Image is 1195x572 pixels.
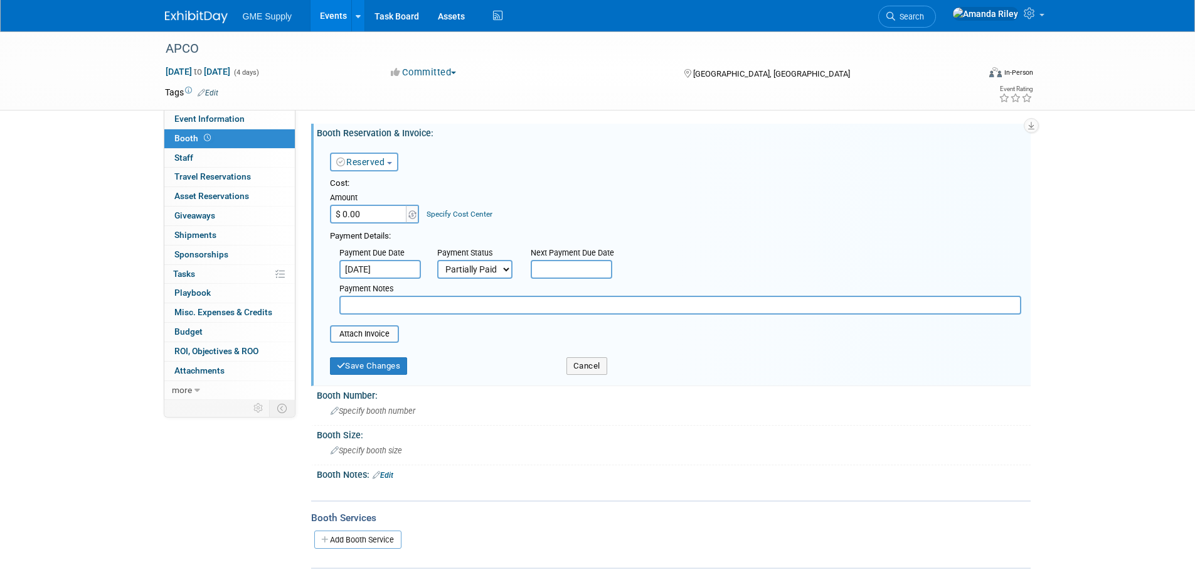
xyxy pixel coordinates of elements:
[174,191,249,201] span: Asset Reservations
[317,426,1031,441] div: Booth Size:
[174,307,272,317] span: Misc. Expenses & Credits
[164,381,295,400] a: more
[173,269,195,279] span: Tasks
[339,283,1021,296] div: Payment Notes
[161,38,960,60] div: APCO
[1004,68,1033,77] div: In-Person
[233,68,259,77] span: (4 days)
[373,471,393,480] a: Edit
[164,149,295,168] a: Staff
[317,124,1031,139] div: Booth Reservation & Invoice:
[386,66,461,79] button: Committed
[164,187,295,206] a: Asset Reservations
[269,400,295,416] td: Toggle Event Tabs
[164,323,295,342] a: Budget
[905,65,1034,84] div: Event Format
[174,288,211,298] span: Playbook
[566,357,607,375] button: Cancel
[164,284,295,303] a: Playbook
[164,362,295,380] a: Attachments
[330,192,421,205] div: Amount
[165,86,218,99] td: Tags
[164,303,295,322] a: Misc. Expenses & Credits
[330,178,1021,190] div: Cost:
[317,465,1031,482] div: Booth Notes:
[317,386,1031,402] div: Booth Number:
[164,265,295,284] a: Tasks
[174,210,215,220] span: Giveaways
[531,247,621,260] div: Next Payment Due Date
[989,67,1002,77] img: Format-Inperson.png
[174,171,251,181] span: Travel Reservations
[331,446,402,455] span: Specify booth size
[314,531,401,549] a: Add Booth Service
[174,326,203,337] span: Budget
[165,11,228,23] img: ExhibitDay
[164,110,295,129] a: Event Information
[198,89,218,97] a: Edit
[174,365,225,375] span: Attachments
[311,511,1031,525] div: Booth Services
[165,66,231,77] span: [DATE] [DATE]
[895,12,924,21] span: Search
[339,247,418,260] div: Payment Due Date
[248,400,270,416] td: Personalize Event Tab Strip
[330,153,398,171] button: Reserved
[952,7,1019,21] img: Amanda Riley
[330,357,408,375] button: Save Changes
[331,406,415,416] span: Specify booth number
[201,133,213,143] span: Booth not reserved yet
[164,168,295,186] a: Travel Reservations
[174,133,213,143] span: Booth
[174,114,245,124] span: Event Information
[164,246,295,264] a: Sponsorships
[693,69,850,78] span: [GEOGRAPHIC_DATA], [GEOGRAPHIC_DATA]
[164,342,295,361] a: ROI, Objectives & ROO
[174,249,228,259] span: Sponsorships
[174,230,216,240] span: Shipments
[172,385,192,395] span: more
[243,11,292,21] span: GME Supply
[999,86,1033,92] div: Event Rating
[437,247,521,260] div: Payment Status
[336,157,385,167] a: Reserved
[192,67,204,77] span: to
[174,346,258,356] span: ROI, Objectives & ROO
[174,153,193,163] span: Staff
[427,210,492,219] a: Specify Cost Center
[164,207,295,225] a: Giveaways
[878,6,936,28] a: Search
[330,227,1021,242] div: Payment Details:
[164,129,295,148] a: Booth
[164,226,295,245] a: Shipments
